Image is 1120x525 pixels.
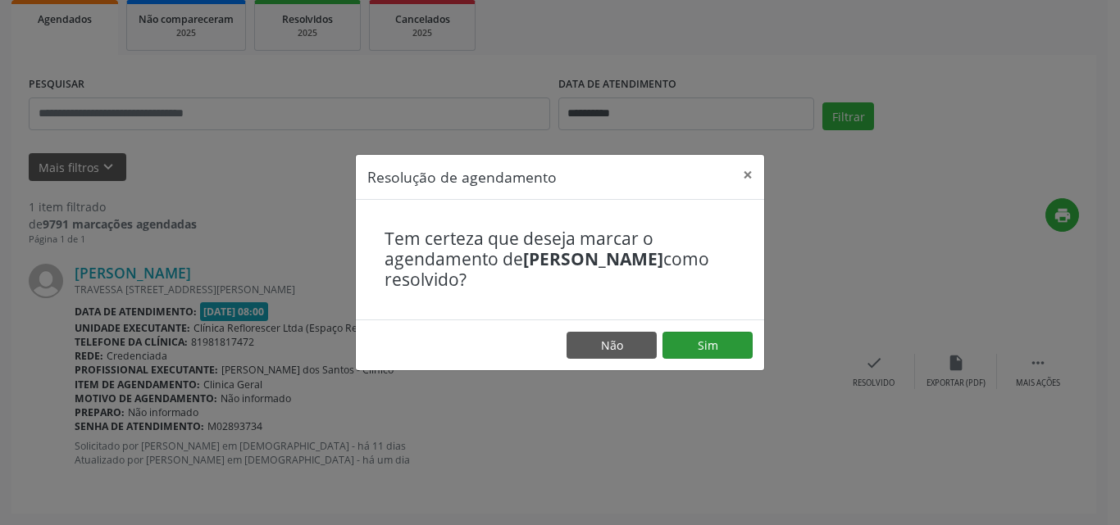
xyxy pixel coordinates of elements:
[731,155,764,195] button: Close
[367,166,557,188] h5: Resolução de agendamento
[662,332,753,360] button: Sim
[523,247,663,270] b: [PERSON_NAME]
[567,332,657,360] button: Não
[385,229,735,291] h4: Tem certeza que deseja marcar o agendamento de como resolvido?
